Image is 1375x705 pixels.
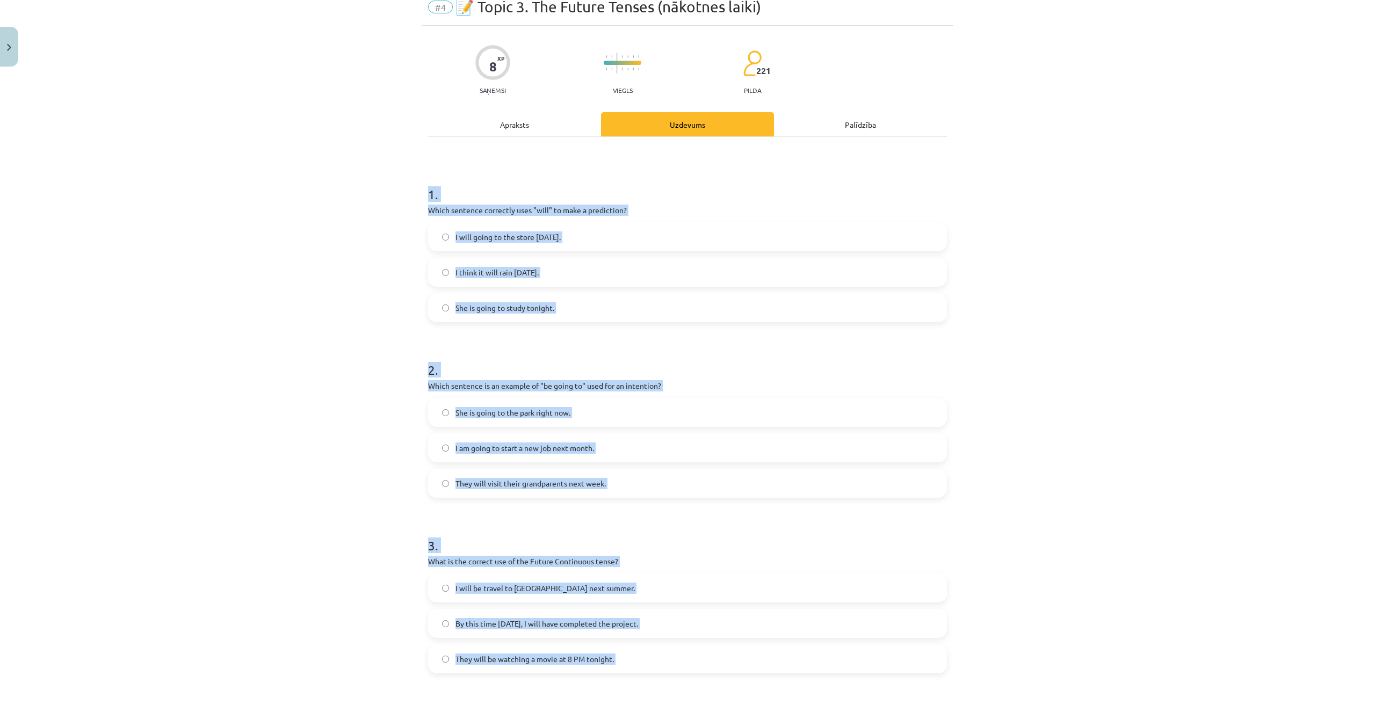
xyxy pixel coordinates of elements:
[744,86,761,94] p: pilda
[442,656,449,663] input: They will be watching a movie at 8 PM tonight.
[601,112,774,136] div: Uzdevums
[428,519,947,553] h1: 3 .
[622,68,623,70] img: icon-short-line-57e1e144782c952c97e751825c79c345078a6d821885a25fce030b3d8c18986b.svg
[455,653,614,665] span: They will be watching a movie at 8 PM tonight.
[627,68,628,70] img: icon-short-line-57e1e144782c952c97e751825c79c345078a6d821885a25fce030b3d8c18986b.svg
[442,269,449,276] input: I think it will rain [DATE].
[455,442,594,454] span: I am going to start a new job next month.
[428,1,453,13] span: #4
[638,68,639,70] img: icon-short-line-57e1e144782c952c97e751825c79c345078a6d821885a25fce030b3d8c18986b.svg
[613,86,633,94] p: Viegls
[627,55,628,58] img: icon-short-line-57e1e144782c952c97e751825c79c345078a6d821885a25fce030b3d8c18986b.svg
[617,53,618,74] img: icon-long-line-d9ea69661e0d244f92f715978eff75569469978d946b2353a9bb055b3ed8787d.svg
[489,59,497,74] div: 8
[743,50,762,77] img: students-c634bb4e5e11cddfef0936a35e636f08e4e9abd3cc4e673bd6f9a4125e45ecb1.svg
[455,583,635,594] span: I will be travel to [GEOGRAPHIC_DATA] next summer.
[497,55,504,61] span: XP
[442,304,449,311] input: She is going to study tonight.
[606,68,607,70] img: icon-short-line-57e1e144782c952c97e751825c79c345078a6d821885a25fce030b3d8c18986b.svg
[428,344,947,377] h1: 2 .
[611,68,612,70] img: icon-short-line-57e1e144782c952c97e751825c79c345078a6d821885a25fce030b3d8c18986b.svg
[428,112,601,136] div: Apraksts
[442,585,449,592] input: I will be travel to [GEOGRAPHIC_DATA] next summer.
[455,478,606,489] span: They will visit their grandparents next week.
[455,302,554,314] span: She is going to study tonight.
[606,55,607,58] img: icon-short-line-57e1e144782c952c97e751825c79c345078a6d821885a25fce030b3d8c18986b.svg
[475,86,510,94] p: Saņemsi
[442,620,449,627] input: By this time [DATE], I will have completed the project.
[442,234,449,241] input: I will going to the store [DATE].
[442,409,449,416] input: She is going to the park right now.
[428,205,947,216] p: Which sentence correctly uses "will" to make a prediction?
[611,55,612,58] img: icon-short-line-57e1e144782c952c97e751825c79c345078a6d821885a25fce030b3d8c18986b.svg
[428,168,947,201] h1: 1 .
[428,380,947,391] p: Which sentence is an example of "be going to" used for an intention?
[756,66,771,76] span: 221
[455,267,539,278] span: I think it will rain [DATE].
[455,407,570,418] span: She is going to the park right now.
[428,556,947,567] p: What is the correct use of the Future Continuous tense?
[774,112,947,136] div: Palīdzība
[638,55,639,58] img: icon-short-line-57e1e144782c952c97e751825c79c345078a6d821885a25fce030b3d8c18986b.svg
[455,231,561,243] span: I will going to the store [DATE].
[633,68,634,70] img: icon-short-line-57e1e144782c952c97e751825c79c345078a6d821885a25fce030b3d8c18986b.svg
[442,480,449,487] input: They will visit their grandparents next week.
[633,55,634,58] img: icon-short-line-57e1e144782c952c97e751825c79c345078a6d821885a25fce030b3d8c18986b.svg
[455,618,638,629] span: By this time [DATE], I will have completed the project.
[622,55,623,58] img: icon-short-line-57e1e144782c952c97e751825c79c345078a6d821885a25fce030b3d8c18986b.svg
[7,44,11,51] img: icon-close-lesson-0947bae3869378f0d4975bcd49f059093ad1ed9edebbc8119c70593378902aed.svg
[442,445,449,452] input: I am going to start a new job next month.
